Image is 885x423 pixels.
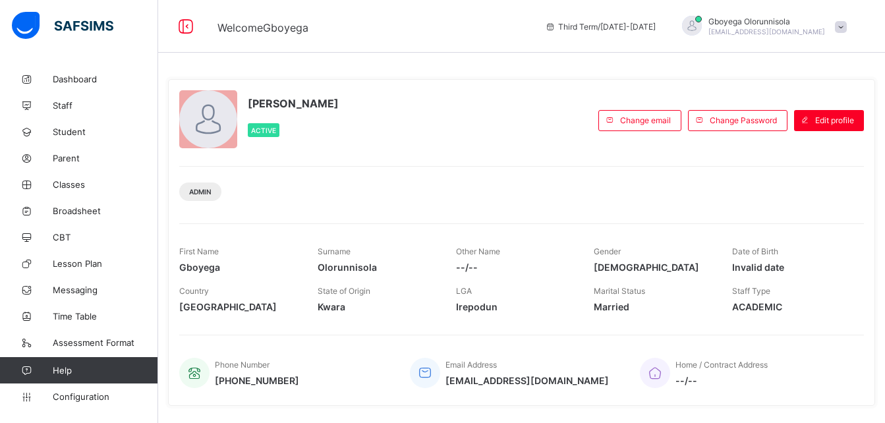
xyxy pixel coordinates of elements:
span: State of Origin [318,286,370,296]
span: Country [179,286,209,296]
span: [EMAIL_ADDRESS][DOMAIN_NAME] [445,375,609,386]
span: Staff [53,100,158,111]
span: --/-- [456,262,575,273]
span: session/term information [545,22,656,32]
span: --/-- [675,375,768,386]
span: Date of Birth [732,246,778,256]
span: Email Address [445,360,497,370]
span: Edit profile [815,115,854,125]
span: Invalid date [732,262,851,273]
span: Phone Number [215,360,270,370]
span: Irepodun [456,301,575,312]
span: [DEMOGRAPHIC_DATA] [594,262,712,273]
span: Married [594,301,712,312]
span: Student [53,127,158,137]
span: Lesson Plan [53,258,158,269]
span: Parent [53,153,158,163]
span: CBT [53,232,158,242]
span: Classes [53,179,158,190]
span: Assessment Format [53,337,158,348]
span: Active [251,127,276,134]
span: Olorunnisola [318,262,436,273]
span: Surname [318,246,351,256]
span: Change email [620,115,671,125]
span: LGA [456,286,472,296]
span: Kwara [318,301,436,312]
span: Other Name [456,246,500,256]
span: Gboyega [179,262,298,273]
span: [PHONE_NUMBER] [215,375,299,386]
span: Gender [594,246,621,256]
span: [EMAIL_ADDRESS][DOMAIN_NAME] [708,28,825,36]
span: Home / Contract Address [675,360,768,370]
span: Dashboard [53,74,158,84]
span: Gboyega Olorunnisola [708,16,825,26]
span: Configuration [53,391,157,402]
span: Change Password [710,115,777,125]
span: First Name [179,246,219,256]
span: [PERSON_NAME] [248,97,339,110]
span: ACADEMIC [732,301,851,312]
span: Marital Status [594,286,645,296]
span: Broadsheet [53,206,158,216]
span: Staff Type [732,286,770,296]
span: Time Table [53,311,158,322]
span: [GEOGRAPHIC_DATA] [179,301,298,312]
div: GboyegaOlorunnisola [669,16,853,38]
img: safsims [12,12,113,40]
span: Admin [189,188,212,196]
span: Messaging [53,285,158,295]
span: Help [53,365,157,376]
span: Welcome Gboyega [217,21,308,34]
